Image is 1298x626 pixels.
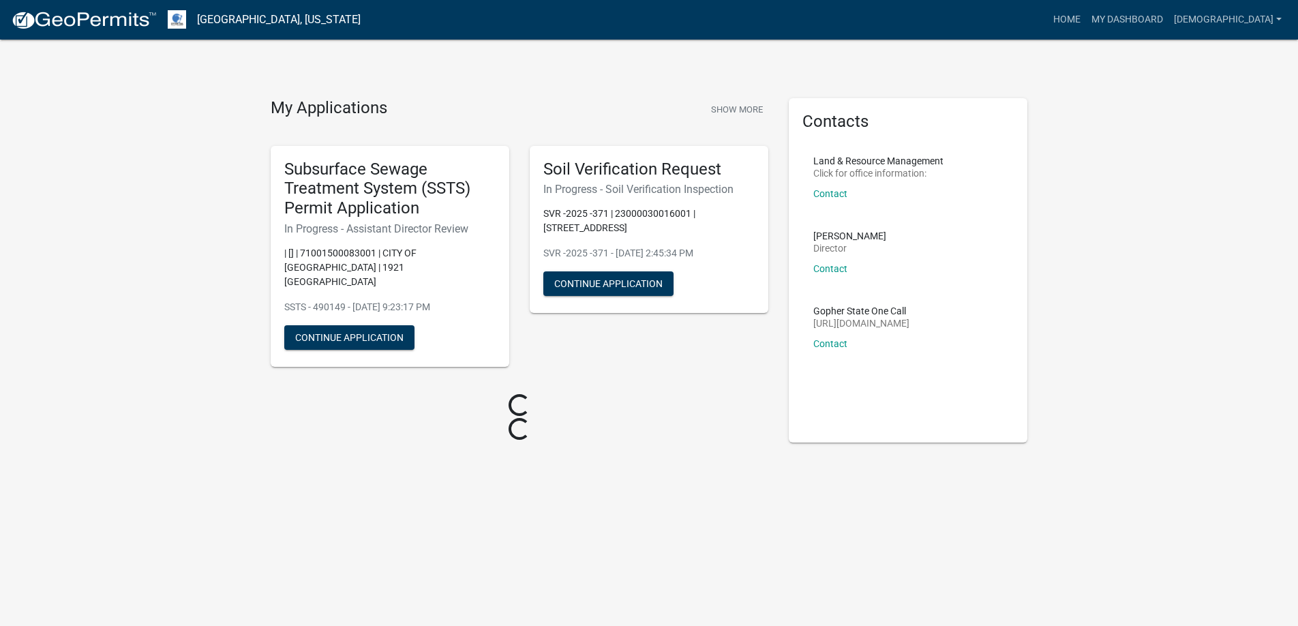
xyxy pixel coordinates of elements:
[543,271,674,296] button: Continue Application
[284,222,496,235] h6: In Progress - Assistant Director Review
[271,98,387,119] h4: My Applications
[1048,7,1086,33] a: Home
[802,112,1014,132] h5: Contacts
[813,231,886,241] p: [PERSON_NAME]
[706,98,768,121] button: Show More
[543,246,755,260] p: SVR -2025 -371 - [DATE] 2:45:34 PM
[813,168,944,178] p: Click for office information:
[543,207,755,235] p: SVR -2025 -371 | 23000030016001 | [STREET_ADDRESS]
[197,8,361,31] a: [GEOGRAPHIC_DATA], [US_STATE]
[543,183,755,196] h6: In Progress - Soil Verification Inspection
[1086,7,1168,33] a: My Dashboard
[813,263,847,274] a: Contact
[813,188,847,199] a: Contact
[284,325,414,350] button: Continue Application
[543,160,755,179] h5: Soil Verification Request
[813,338,847,349] a: Contact
[813,156,944,166] p: Land & Resource Management
[284,246,496,289] p: | [] | 71001500083001 | CITY OF [GEOGRAPHIC_DATA] | 1921 [GEOGRAPHIC_DATA]
[813,318,909,328] p: [URL][DOMAIN_NAME]
[284,160,496,218] h5: Subsurface Sewage Treatment System (SSTS) Permit Application
[168,10,186,29] img: Otter Tail County, Minnesota
[813,243,886,253] p: Director
[813,306,909,316] p: Gopher State One Call
[284,300,496,314] p: SSTS - 490149 - [DATE] 9:23:17 PM
[1168,7,1287,33] a: [DEMOGRAPHIC_DATA]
